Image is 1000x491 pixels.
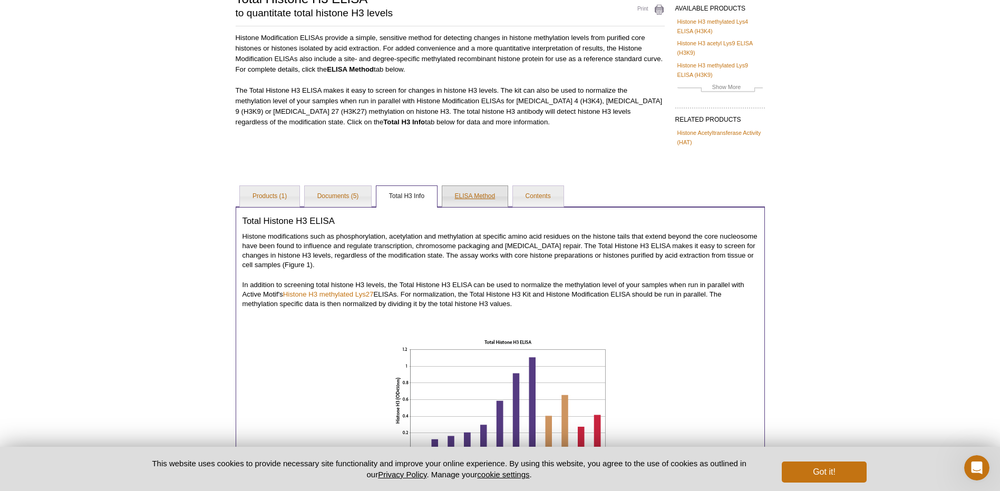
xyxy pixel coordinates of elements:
[242,280,758,309] p: In addition to screening total histone H3 levels, the Total Histone H3 ELISA can be used to norma...
[378,470,426,479] a: Privacy Policy
[395,339,606,476] img: Total Histone H3 ELISA.
[477,470,529,479] button: cookie settings
[677,61,763,80] a: Histone H3 methylated Lys9 ELISA (H3K9)
[242,216,758,227] h3: Total Histone H3 ELISA
[242,232,758,270] p: Histone modifications such as phosphorylation, acetylation and methylation at specific amino acid...
[513,186,564,207] a: Contents
[134,458,765,480] p: This website uses cookies to provide necessary site functionality and improve your online experie...
[677,82,763,94] a: Show More
[964,455,989,480] iframe: Intercom live chat
[677,128,763,147] a: Histone Acetyltransferase Activity (HAT)
[236,8,615,18] h2: to quantitate total histone H3 levels
[625,4,665,16] a: Print
[677,17,763,36] a: Histone H3 methylated Lys4 ELISA (H3K4)
[677,38,763,57] a: Histone H3 acetyl Lys9 ELISA (H3K9)
[236,33,665,75] p: Histone Modification ELISAs provide a simple, sensitive method for detecting changes in histone m...
[675,107,765,126] h2: RELATED PRODUCTS
[305,186,372,207] a: Documents (5)
[782,461,866,483] button: Got it!
[383,118,425,126] strong: Total H3 Info
[283,290,374,298] a: Histone H3 methylated Lys27
[442,186,508,207] a: ELISA Method
[236,85,665,127] p: The Total Histone H3 ELISA makes it easy to screen for changes in histone H3 levels. The kit can ...
[327,65,374,73] strong: ELISA Method
[376,186,437,207] a: Total H3 Info
[240,186,299,207] a: Products (1)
